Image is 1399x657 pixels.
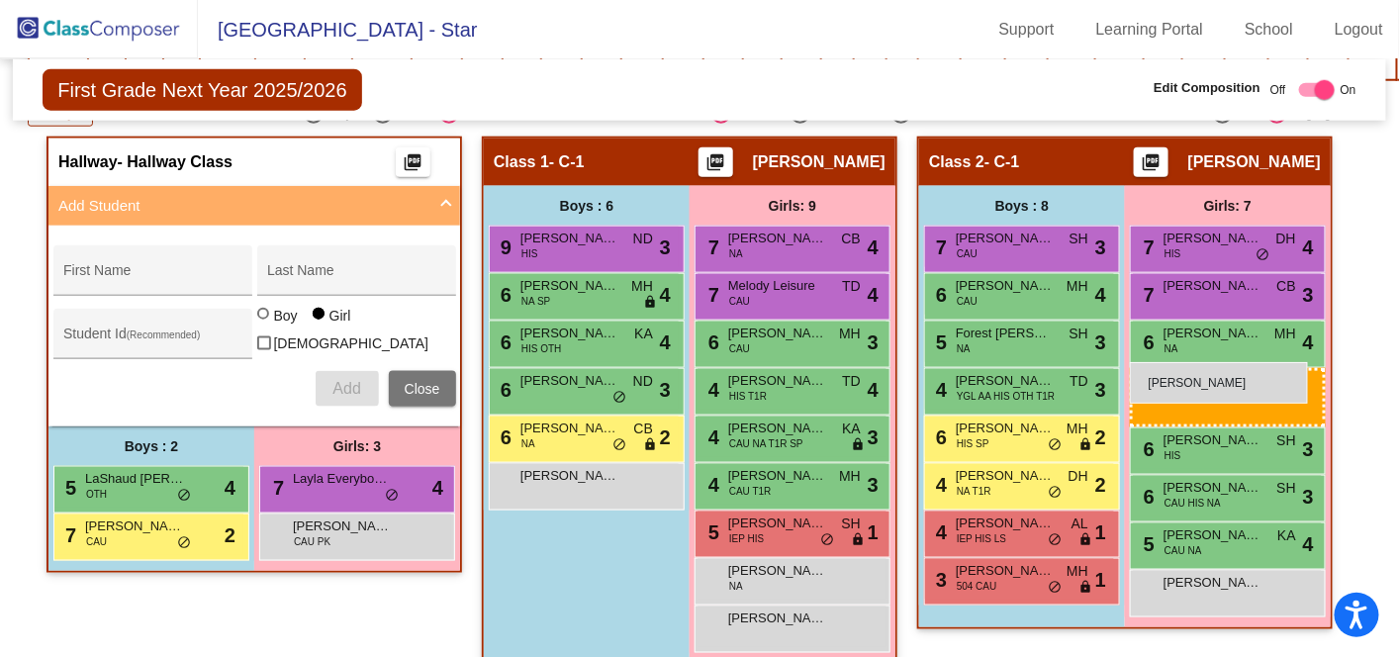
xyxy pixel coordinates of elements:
[634,324,653,344] span: KA
[1139,533,1155,555] span: 5
[631,276,653,297] span: MH
[520,371,619,391] span: [PERSON_NAME]
[753,152,886,172] span: [PERSON_NAME]
[931,236,947,258] span: 7
[1139,331,1155,353] span: 6
[1303,529,1314,559] span: 4
[118,152,233,172] span: - Hallway Class
[703,152,727,180] mat-icon: picture_as_pdf
[496,284,512,306] span: 6
[1095,422,1106,452] span: 2
[868,233,879,262] span: 4
[1072,514,1088,534] span: AL
[1341,81,1356,99] span: On
[868,328,879,357] span: 3
[931,379,947,401] span: 4
[957,484,991,499] span: NA T1R
[957,579,997,594] span: 504 CAU
[494,152,549,172] span: Class 1
[1095,375,1106,405] span: 3
[728,371,827,391] span: [PERSON_NAME]
[63,333,241,349] input: Student Id
[957,246,978,261] span: CAU
[1277,525,1296,546] span: KA
[1139,486,1155,508] span: 6
[729,389,767,404] span: HIS T1R
[198,14,478,46] span: [GEOGRAPHIC_DATA] - Star
[484,186,690,226] div: Boys : 6
[660,328,671,357] span: 4
[868,470,879,500] span: 3
[521,436,535,451] span: NA
[957,294,978,309] span: CAU
[1078,580,1092,596] span: lock
[1070,371,1088,392] span: TD
[728,276,827,296] span: Melody Leisure
[931,331,947,353] span: 5
[703,426,719,448] span: 4
[1125,186,1331,226] div: Girls: 7
[273,306,298,326] div: Boy
[1048,437,1062,453] span: do_not_disturb_alt
[931,569,947,591] span: 3
[1134,147,1168,177] button: Print Students Details
[521,341,562,356] span: HIS OTH
[842,419,861,439] span: KA
[63,270,241,286] input: First Name
[1303,328,1314,357] span: 4
[1274,324,1296,344] span: MH
[389,371,456,407] button: Close
[820,532,834,548] span: do_not_disturb_alt
[612,437,626,453] span: do_not_disturb_alt
[729,484,772,499] span: CAU T1R
[1095,565,1106,595] span: 1
[703,474,719,496] span: 4
[728,514,827,533] span: [PERSON_NAME]
[177,488,191,504] span: do_not_disturb_alt
[1164,525,1262,545] span: [PERSON_NAME]
[931,521,947,543] span: 4
[851,532,865,548] span: lock
[956,229,1055,248] span: [PERSON_NAME]
[43,69,361,111] span: First Grade Next Year 2025/2026
[1069,466,1088,487] span: DH
[1165,543,1202,558] span: CAU NA
[690,186,895,226] div: Girls: 9
[1067,276,1088,297] span: MH
[58,152,118,172] span: Hallway
[728,609,827,628] span: [PERSON_NAME]
[1164,478,1262,498] span: [PERSON_NAME]
[521,294,550,309] span: NA SP
[225,473,235,503] span: 4
[1164,276,1262,296] span: [PERSON_NAME]
[729,294,750,309] span: CAU
[520,466,619,486] span: [PERSON_NAME]
[496,426,512,448] span: 6
[703,379,719,401] span: 4
[660,280,671,310] span: 4
[1303,233,1314,262] span: 4
[1277,276,1296,297] span: CB
[660,233,671,262] span: 3
[405,381,440,397] span: Close
[402,152,425,180] mat-icon: picture_as_pdf
[85,516,184,536] span: [PERSON_NAME]
[956,371,1055,391] span: [PERSON_NAME]
[293,516,392,536] span: [PERSON_NAME]
[660,375,671,405] span: 3
[612,390,626,406] span: do_not_disturb_alt
[728,466,827,486] span: [PERSON_NAME]
[48,186,460,226] mat-expansion-panel-header: Add Student
[1048,532,1062,548] span: do_not_disturb_alt
[957,531,1006,546] span: IEP HIS LS
[1165,341,1178,356] span: NA
[703,521,719,543] span: 5
[1139,438,1155,460] span: 6
[729,341,750,356] span: CAU
[931,474,947,496] span: 4
[86,487,107,502] span: OTH
[957,436,989,451] span: HIS SP
[1095,328,1106,357] span: 3
[842,276,861,297] span: TD
[328,306,351,326] div: Girl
